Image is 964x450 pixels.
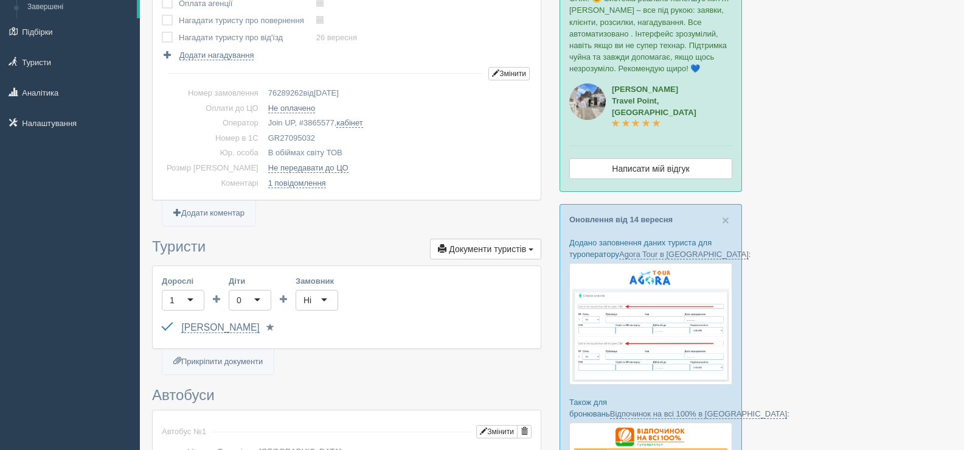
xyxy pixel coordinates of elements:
[181,322,259,333] a: [PERSON_NAME]
[610,409,787,419] a: Відпочинок на всі 100% в [GEOGRAPHIC_DATA]
[179,51,254,60] span: Додати нагадування
[263,131,532,146] td: GR27095032
[162,146,263,161] td: Юр. особа
[476,425,518,438] button: Змінити
[263,86,532,101] td: від
[336,118,362,128] a: кабінет
[268,104,315,113] a: Не оплачено
[569,215,673,224] a: Оновлення від 14 вересня
[179,29,316,46] td: Нагадати туристу про від'їзд
[152,239,541,259] h3: Туристи
[152,387,541,403] h3: Автобуси
[430,239,541,259] button: Документи туристів
[268,88,303,97] span: 76289262
[229,275,271,287] label: Діти
[162,350,274,374] a: Прикріпити документи
[162,131,263,146] td: Номер в 1С
[569,263,732,385] img: agora-tour-%D1%84%D0%BE%D1%80%D0%BC%D0%B0-%D0%B1%D1%80%D0%BE%D0%BD%D1%8E%D0%B2%D0%B0%D0%BD%D0%BD%...
[162,176,263,191] td: Коментарі
[263,116,532,131] td: Join UP, # ,
[162,49,254,61] a: Додати нагадування
[162,420,206,445] td: Автобус №
[162,101,263,116] td: Оплати до ЦО
[237,294,241,306] div: 0
[449,244,526,254] span: Документи туристів
[162,201,255,226] a: Додати коментар
[268,163,348,173] a: Не передавати до ЦО
[612,85,696,128] a: [PERSON_NAME]Travel Point, [GEOGRAPHIC_DATA]
[569,237,732,260] p: Додано заповнення даних туриста для туроператору :
[296,275,338,287] label: Замовник
[162,116,263,131] td: Оператор
[162,161,263,176] td: Розмір [PERSON_NAME]
[314,88,339,97] span: [DATE]
[722,213,729,227] span: ×
[316,33,357,42] a: 26 вересня
[263,146,532,161] td: В обіймах світу ТОВ
[162,86,263,101] td: Номер замовлення
[268,178,326,188] a: 1 повідомлення
[569,396,732,420] p: Також для бронювань :
[179,12,316,29] td: Нагадати туристу про повернення
[162,275,204,287] label: Дорослі
[170,294,175,306] div: 1
[488,67,530,80] button: Змінити
[619,250,749,259] a: Agora Tour в [GEOGRAPHIC_DATA]
[303,294,311,306] div: Ні
[202,427,206,436] span: 1
[722,214,729,227] button: Close
[569,158,732,179] a: Написати мій відгук
[303,118,335,127] span: 3865577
